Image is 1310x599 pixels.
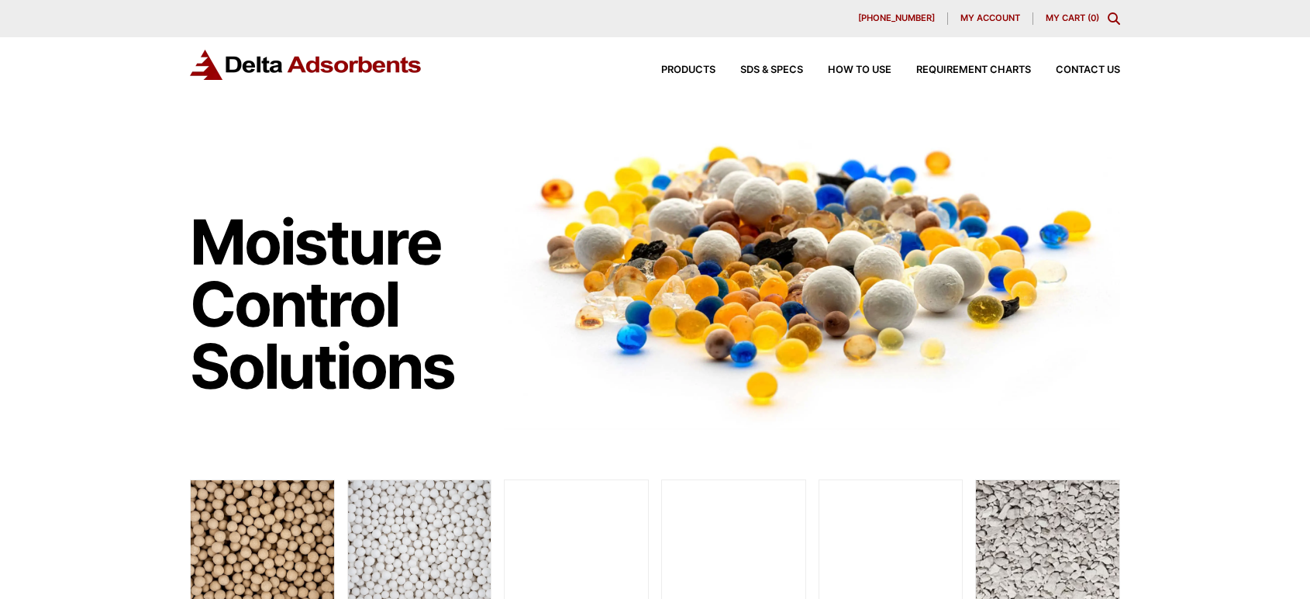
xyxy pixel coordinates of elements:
a: Requirement Charts [891,65,1031,75]
a: Contact Us [1031,65,1120,75]
a: How to Use [803,65,891,75]
a: My account [948,12,1033,25]
a: My Cart (0) [1046,12,1099,23]
div: Toggle Modal Content [1108,12,1120,25]
a: Products [636,65,715,75]
span: Products [661,65,715,75]
span: SDS & SPECS [740,65,803,75]
span: Requirement Charts [916,65,1031,75]
span: How to Use [828,65,891,75]
h1: Moisture Control Solutions [190,211,489,397]
a: [PHONE_NUMBER] [846,12,948,25]
span: 0 [1091,12,1096,23]
span: [PHONE_NUMBER] [858,14,935,23]
img: Delta Adsorbents [190,50,422,80]
img: Image [504,117,1120,430]
span: Contact Us [1056,65,1120,75]
a: SDS & SPECS [715,65,803,75]
span: My account [960,14,1020,23]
